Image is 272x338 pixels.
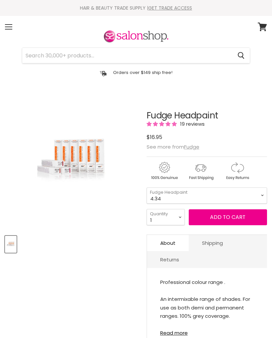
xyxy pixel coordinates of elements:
[178,120,205,127] span: 19 reviews
[148,5,192,11] a: GET TRADE ACCESS
[4,234,141,253] div: Product thumbnails
[232,48,250,63] button: Search
[147,111,267,120] h1: Fudge Headpaint
[147,143,199,150] span: See more from
[22,47,250,63] form: Product
[189,209,267,225] button: Add to cart
[147,133,162,141] span: $16.95
[6,237,16,252] img: Fudge Headpaint
[160,326,254,336] a: Read more
[147,209,185,225] select: Quantity
[147,251,192,268] a: Returns
[5,94,140,229] div: Fudge Headpaint image. Click or Scroll to Zoom.
[160,278,254,326] div: Professional colour range . An intermixable range of shades. For use as both demi and permanent r...
[220,161,255,181] img: returns.gif
[184,143,199,150] a: Fudge
[22,48,232,63] input: Search
[28,94,117,229] img: Fudge Headpaint
[147,120,178,127] span: 4.89 stars
[147,235,189,251] a: About
[147,161,182,181] img: genuine.gif
[183,161,218,181] img: shipping.gif
[210,213,245,221] span: Add to cart
[113,70,172,75] p: Orders over $149 ship free!
[5,236,17,253] button: Fudge Headpaint
[189,235,236,251] a: Shipping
